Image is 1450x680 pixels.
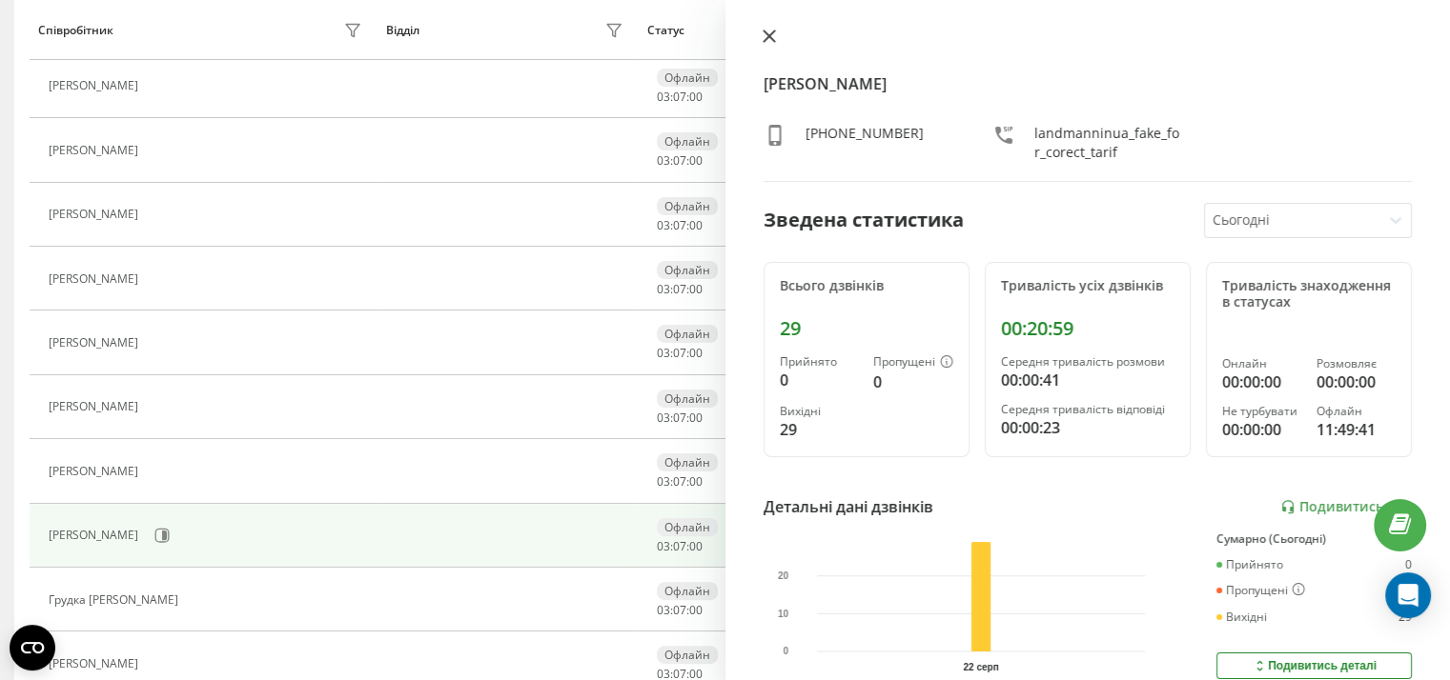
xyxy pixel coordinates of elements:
span: 07 [673,345,686,361]
div: 00:00:00 [1317,370,1396,393]
div: Офлайн [657,132,718,150]
div: Сумарно (Сьогодні) [1216,532,1412,546]
span: 07 [673,152,686,169]
span: 00 [689,345,703,361]
span: 00 [689,473,703,490]
text: 10 [778,609,789,619]
div: : : [657,540,703,553]
div: 00:00:41 [1001,369,1174,391]
div: Статус [647,24,684,37]
div: [PERSON_NAME] [49,400,143,413]
div: Зведена статистика [764,206,964,234]
div: [PERSON_NAME] [49,272,143,286]
span: 00 [689,281,703,297]
div: 0 [1405,558,1412,571]
button: Подивитись деталі [1216,652,1412,679]
div: Вихідні [1216,610,1267,624]
h4: [PERSON_NAME] [764,72,1413,95]
div: Прийнято [780,355,858,369]
div: 00:00:23 [1001,416,1174,439]
div: Детальні дані дзвінків [764,495,933,518]
div: Open Intercom Messenger [1385,572,1431,618]
div: Не турбувати [1222,405,1301,418]
div: Офлайн [657,69,718,87]
div: [PERSON_NAME] [49,208,143,221]
div: landmanninua_fake_for_corect_tarif [1034,124,1183,162]
div: Тривалість усіх дзвінків [1001,278,1174,294]
div: Розмовляє [1317,357,1396,370]
div: 0 [780,369,858,391]
div: 11:49:41 [1317,418,1396,441]
span: 07 [673,281,686,297]
div: Пропущені [873,355,953,370]
div: 00:00:00 [1222,418,1301,441]
div: 29 [780,418,858,441]
span: 03 [657,473,670,490]
div: Офлайн [657,646,718,664]
span: 07 [673,89,686,105]
div: [PERSON_NAME] [49,465,143,478]
span: 07 [673,538,686,554]
div: : : [657,411,703,425]
div: Офлайн [657,261,718,279]
span: 07 [673,410,686,426]
div: Офлайн [1317,405,1396,418]
div: [PERSON_NAME] [49,657,143,670]
div: Середня тривалість відповіді [1001,403,1174,416]
div: [PERSON_NAME] [49,529,143,542]
div: [PERSON_NAME] [49,336,143,350]
span: 07 [673,473,686,490]
span: 03 [657,281,670,297]
span: 00 [689,602,703,618]
span: 00 [689,152,703,169]
div: 0 [873,370,953,393]
div: Офлайн [657,325,718,343]
button: Open CMP widget [10,625,55,670]
div: Подивитись деталі [1252,658,1377,673]
div: Офлайн [657,390,718,408]
span: 00 [689,217,703,233]
div: 29 [1399,610,1412,624]
span: 03 [657,217,670,233]
div: 00:20:59 [1001,317,1174,340]
div: : : [657,283,703,296]
span: 00 [689,89,703,105]
div: Онлайн [1222,357,1301,370]
span: 07 [673,217,686,233]
text: 0 [783,647,788,657]
text: 20 [778,570,789,581]
div: : : [657,154,703,168]
span: 03 [657,89,670,105]
div: [PERSON_NAME] [49,144,143,157]
div: Прийнято [1216,558,1283,571]
div: Співробітник [38,24,113,37]
div: Тривалість знаходження в статусах [1222,278,1396,310]
div: 29 [780,317,953,340]
div: : : [657,604,703,617]
div: Пропущені [1216,583,1305,598]
div: Всього дзвінків [780,278,953,294]
span: 03 [657,345,670,361]
div: Офлайн [657,197,718,215]
div: : : [657,347,703,360]
div: 00:00:00 [1222,370,1301,393]
div: : : [657,475,703,489]
span: 03 [657,538,670,554]
span: 07 [673,602,686,618]
span: 03 [657,410,670,426]
div: : : [657,219,703,232]
div: Офлайн [657,518,718,536]
text: 22 серп [963,662,998,672]
div: Офлайн [657,582,718,600]
span: 00 [689,538,703,554]
div: Офлайн [657,453,718,471]
div: Вихідні [780,405,858,418]
a: Подивитись звіт [1280,499,1412,515]
div: Відділ [386,24,419,37]
div: : : [657,90,703,104]
span: 00 [689,410,703,426]
div: Середня тривалість розмови [1001,355,1174,369]
span: 03 [657,602,670,618]
div: [PERSON_NAME] [49,79,143,92]
div: Грудка [PERSON_NAME] [49,593,183,607]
